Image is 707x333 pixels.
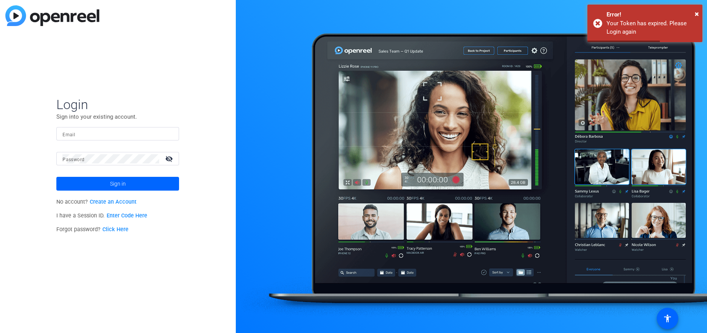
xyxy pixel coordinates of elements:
a: Create an Account [90,199,136,205]
div: Your Token has expired. Please Login again [607,19,697,36]
span: Sign in [110,174,126,193]
span: Forgot password? [56,226,128,233]
button: Close [695,8,699,20]
input: Enter Email Address [62,129,173,139]
button: Sign in [56,177,179,191]
span: × [695,9,699,18]
p: Sign into your existing account. [56,113,179,121]
img: blue-gradient.svg [5,5,99,26]
div: Error! [607,10,697,19]
a: Click Here [102,226,128,233]
mat-label: Email [62,132,75,137]
span: I have a Session ID. [56,212,147,219]
span: Login [56,96,179,113]
mat-label: Password [62,157,84,162]
span: No account? [56,199,136,205]
mat-icon: accessibility [663,314,672,323]
a: Enter Code Here [107,212,147,219]
mat-icon: visibility_off [161,153,179,164]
